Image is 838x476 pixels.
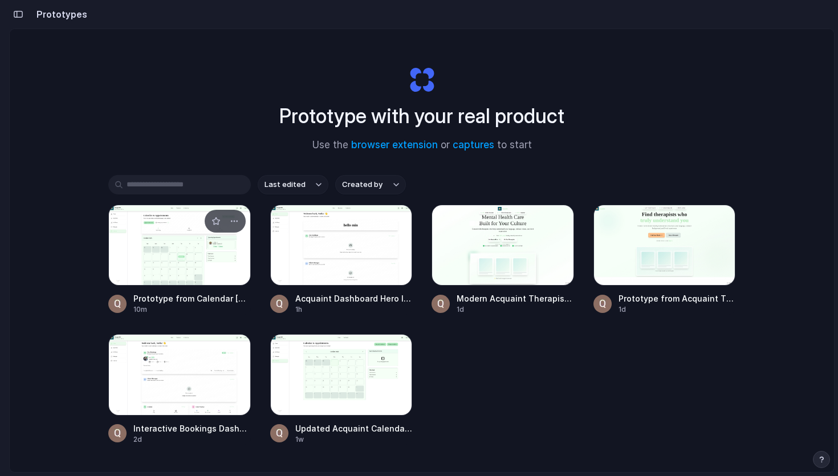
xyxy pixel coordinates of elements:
[133,304,251,315] div: 10m
[279,101,564,131] h1: Prototype with your real product
[133,422,251,434] span: Interactive Bookings Dashboard
[270,205,413,315] a: Acquaint Dashboard Hero IntroductionAcquaint Dashboard Hero Introduction1h
[335,175,406,194] button: Created by
[619,292,736,304] span: Prototype from Acquaint Therapist Finder
[312,138,532,153] span: Use the or to start
[258,175,328,194] button: Last edited
[32,7,87,21] h2: Prototypes
[453,139,494,150] a: captures
[295,434,413,445] div: 1w
[295,422,413,434] span: Updated Acquaint Calendar Navigation
[432,205,574,315] a: Modern Acquaint Therapist Landing PageModern Acquaint Therapist Landing Page1d
[133,434,251,445] div: 2d
[265,179,306,190] span: Last edited
[342,179,383,190] span: Created by
[457,304,574,315] div: 1d
[619,304,736,315] div: 1d
[351,139,438,150] a: browser extension
[270,334,413,444] a: Updated Acquaint Calendar NavigationUpdated Acquaint Calendar Navigation1w
[295,292,413,304] span: Acquaint Dashboard Hero Introduction
[133,292,251,304] span: Prototype from Calendar [DATE]
[593,205,736,315] a: Prototype from Acquaint Therapist FinderPrototype from Acquaint Therapist Finder1d
[457,292,574,304] span: Modern Acquaint Therapist Landing Page
[108,205,251,315] a: Prototype from Calendar October 2025Prototype from Calendar [DATE]10m
[108,334,251,444] a: Interactive Bookings DashboardInteractive Bookings Dashboard2d
[295,304,413,315] div: 1h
